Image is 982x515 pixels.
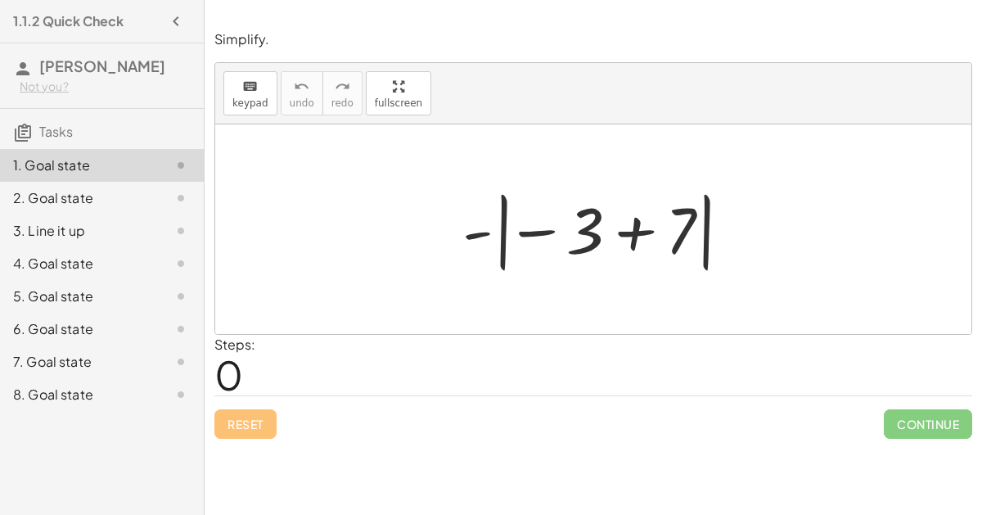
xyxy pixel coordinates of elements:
[214,30,972,49] p: Simplify.
[13,319,145,339] div: 6. Goal state
[281,71,323,115] button: undoundo
[13,254,145,273] div: 4. Goal state
[39,56,165,75] span: [PERSON_NAME]
[171,352,191,372] i: Task not started.
[39,123,73,140] span: Tasks
[13,11,124,31] h4: 1.1.2 Quick Check
[171,254,191,273] i: Task not started.
[171,319,191,339] i: Task not started.
[171,287,191,306] i: Task not started.
[214,336,255,353] label: Steps:
[232,97,268,109] span: keypad
[335,77,350,97] i: redo
[171,221,191,241] i: Task not started.
[13,287,145,306] div: 5. Goal state
[13,352,145,372] div: 7. Goal state
[331,97,354,109] span: redo
[13,221,145,241] div: 3. Line it up
[20,79,191,95] div: Not you?
[171,156,191,175] i: Task not started.
[290,97,314,109] span: undo
[366,71,431,115] button: fullscreen
[322,71,363,115] button: redoredo
[13,156,145,175] div: 1. Goal state
[13,188,145,208] div: 2. Goal state
[13,385,145,404] div: 8. Goal state
[223,71,277,115] button: keyboardkeypad
[171,188,191,208] i: Task not started.
[294,77,309,97] i: undo
[214,350,243,400] span: 0
[242,77,258,97] i: keyboard
[171,385,191,404] i: Task not started.
[375,97,422,109] span: fullscreen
